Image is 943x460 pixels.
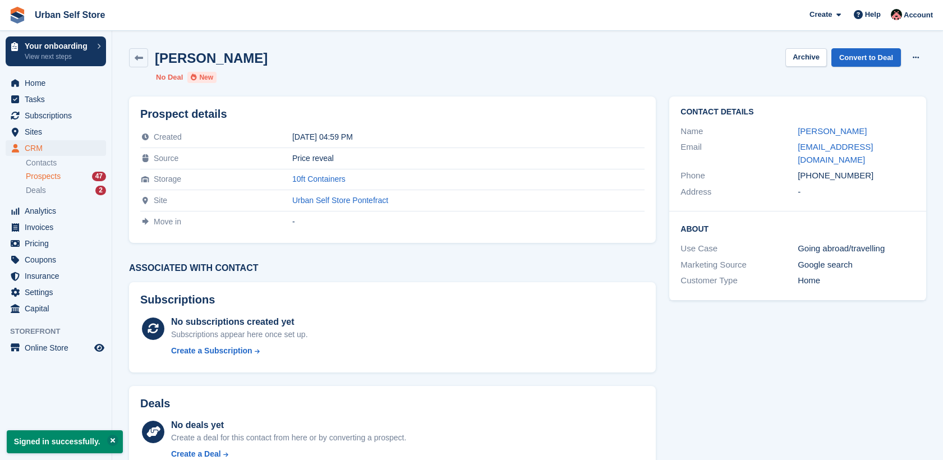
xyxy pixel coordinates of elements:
span: Online Store [25,340,92,356]
a: Urban Self Store [30,6,109,24]
h2: [PERSON_NAME] [155,50,268,66]
p: Your onboarding [25,42,91,50]
a: [PERSON_NAME] [798,126,867,136]
div: Create a deal for this contact from here or by converting a prospect. [171,432,406,444]
div: Name [680,125,798,138]
div: Address [680,186,798,199]
div: Subscriptions appear here once set up. [171,329,308,341]
span: Home [25,75,92,91]
a: menu [6,124,106,140]
div: 47 [92,172,106,181]
div: 2 [95,186,106,195]
span: Sites [25,124,92,140]
div: Home [798,274,915,287]
a: Contacts [26,158,106,168]
h2: About [680,223,915,234]
span: CRM [25,140,92,156]
h2: Prospect details [140,108,645,121]
span: Insurance [25,268,92,284]
div: - [798,186,915,199]
a: menu [6,219,106,235]
img: stora-icon-8386f47178a22dfd0bd8f6a31ec36ba5ce8667c1dd55bd0f319d3a0aa187defe.svg [9,7,26,24]
h2: Deals [140,397,170,410]
div: [DATE] 04:59 PM [292,132,645,141]
span: Move in [154,217,181,226]
button: Archive [785,48,827,67]
a: Create a Subscription [171,345,308,357]
span: Prospects [26,171,61,182]
div: Google search [798,259,915,272]
a: menu [6,252,106,268]
div: Going abroad/travelling [798,242,915,255]
a: Convert to Deal [831,48,901,67]
div: Email [680,141,798,166]
a: menu [6,268,106,284]
a: Your onboarding View next steps [6,36,106,66]
div: Customer Type [680,274,798,287]
p: View next steps [25,52,91,62]
span: Tasks [25,91,92,107]
a: menu [6,108,106,123]
span: Capital [25,301,92,316]
span: Site [154,196,167,205]
div: Price reveal [292,154,645,163]
span: Storage [154,174,181,183]
p: Signed in successfully. [7,430,123,453]
a: Preview store [93,341,106,355]
div: - [292,217,645,226]
span: Storefront [10,326,112,337]
a: menu [6,140,106,156]
span: Create [809,9,832,20]
span: Coupons [25,252,92,268]
span: Account [904,10,933,21]
li: New [187,72,217,83]
a: menu [6,340,106,356]
div: Phone [680,169,798,182]
span: Invoices [25,219,92,235]
a: menu [6,75,106,91]
div: Use Case [680,242,798,255]
span: Subscriptions [25,108,92,123]
span: Settings [25,284,92,300]
a: menu [6,91,106,107]
span: Deals [26,185,46,196]
span: Source [154,154,178,163]
div: Marketing Source [680,259,798,272]
span: Pricing [25,236,92,251]
div: [PHONE_NUMBER] [798,169,915,182]
div: Create a Subscription [171,345,252,357]
a: Prospects 47 [26,171,106,182]
div: No deals yet [171,418,406,432]
span: Created [154,132,182,141]
li: No Deal [156,72,183,83]
div: No subscriptions created yet [171,315,308,329]
a: [EMAIL_ADDRESS][DOMAIN_NAME] [798,142,873,164]
span: Analytics [25,203,92,219]
a: menu [6,284,106,300]
a: menu [6,203,106,219]
a: Deals 2 [26,185,106,196]
a: Create a Deal [171,448,406,460]
img: Josh Marshall [891,9,902,20]
span: Help [865,9,881,20]
a: menu [6,236,106,251]
h3: Associated with contact [129,263,656,273]
h2: Contact Details [680,108,915,117]
a: 10ft Containers [292,174,346,183]
a: menu [6,301,106,316]
a: Urban Self Store Pontefract [292,196,388,205]
div: Create a Deal [171,448,221,460]
h2: Subscriptions [140,293,645,306]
